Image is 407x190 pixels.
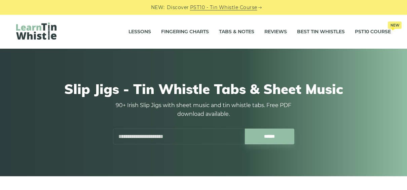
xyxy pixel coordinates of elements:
span: New [388,21,402,29]
p: 90+ Irish Slip Jigs with sheet music and tin whistle tabs. Free PDF download available. [113,101,294,118]
a: Lessons [128,23,151,40]
a: Fingering Charts [161,23,209,40]
img: LearnTinWhistle.com [16,22,57,40]
a: PST10 CourseNew [355,23,391,40]
a: Tabs & Notes [219,23,254,40]
h1: Slip Jigs - Tin Whistle Tabs & Sheet Music [20,81,387,97]
a: Best Tin Whistles [297,23,345,40]
a: Reviews [264,23,287,40]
